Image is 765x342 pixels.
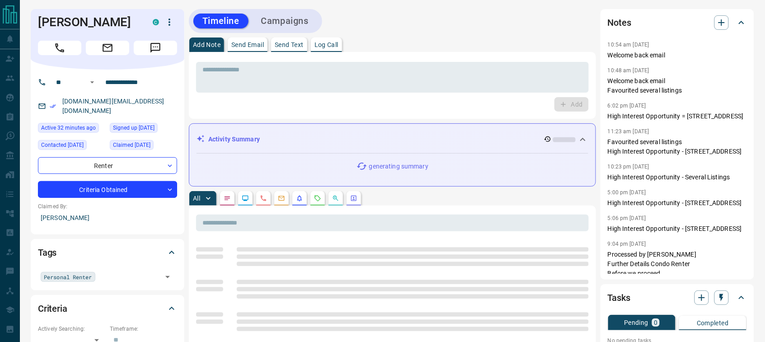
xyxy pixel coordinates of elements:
p: Actively Searching: [38,325,105,333]
svg: Notes [224,195,231,202]
svg: Listing Alerts [296,195,303,202]
span: Active 32 minutes ago [41,123,96,132]
p: [PERSON_NAME] [38,211,177,225]
h1: [PERSON_NAME] [38,15,139,29]
p: Send Text [275,42,304,48]
div: Tags [38,242,177,263]
h2: Tags [38,245,56,260]
span: Message [134,41,177,55]
p: 10:48 am [DATE] [608,67,649,74]
p: 5:00 pm [DATE] [608,189,646,196]
h2: Criteria [38,301,67,316]
button: Timeline [193,14,249,28]
p: Send Email [231,42,264,48]
button: Open [161,271,174,283]
p: 10:23 pm [DATE] [608,164,649,170]
svg: Lead Browsing Activity [242,195,249,202]
svg: Emails [278,195,285,202]
p: Activity Summary [208,135,260,144]
h2: Tasks [608,290,630,305]
div: condos.ca [153,19,159,25]
span: Contacted [DATE] [41,141,84,150]
p: Welcome back email Favourited several listings [608,76,747,95]
svg: Opportunities [332,195,339,202]
p: Timeframe: [110,325,177,333]
span: Call [38,41,81,55]
p: 11:23 am [DATE] [608,128,649,135]
p: Completed [697,320,729,326]
svg: Email Verified [50,103,56,109]
span: Claimed [DATE] [113,141,150,150]
div: Activity Summary [197,131,588,148]
div: Criteria Obtained [38,181,177,198]
div: Tasks [608,287,747,309]
div: Sat Oct 16 2021 [38,140,105,153]
p: High Interest Opportunity - [STREET_ADDRESS] [608,224,747,234]
p: High Interest Opportunity - Several Listings [608,173,747,182]
div: Renter [38,157,177,174]
svg: Agent Actions [350,195,357,202]
p: Log Call [314,42,338,48]
button: Open [87,77,98,88]
p: All [193,195,200,201]
p: 0 [654,319,657,326]
p: 9:04 pm [DATE] [608,241,646,247]
p: High Interest Opportunity = [STREET_ADDRESS] [608,112,747,121]
div: Criteria [38,298,177,319]
div: Tue Oct 12 2021 [110,123,177,136]
p: 6:02 pm [DATE] [608,103,646,109]
p: 5:06 pm [DATE] [608,215,646,221]
svg: Calls [260,195,267,202]
a: [DOMAIN_NAME][EMAIL_ADDRESS][DOMAIN_NAME] [62,98,164,114]
svg: Requests [314,195,321,202]
p: generating summary [369,162,428,171]
span: Signed up [DATE] [113,123,155,132]
p: High Interest Opportunity - [STREET_ADDRESS] [608,198,747,208]
button: Campaigns [252,14,318,28]
div: Notes [608,12,747,33]
div: Sun Sep 14 2025 [38,123,105,136]
p: Claimed By: [38,202,177,211]
h2: Notes [608,15,631,30]
p: Welcome back email [608,51,747,60]
p: 10:54 am [DATE] [608,42,649,48]
p: Processed by [PERSON_NAME] Further Details Condo Renter Before we proceed [608,250,747,278]
div: Tue Oct 12 2021 [110,140,177,153]
span: Personal Renter [44,272,92,281]
p: Pending [624,319,648,326]
span: Email [86,41,129,55]
p: Add Note [193,42,221,48]
p: Favourited several listings High Interest Opportunity - [STREET_ADDRESS] [608,137,747,156]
